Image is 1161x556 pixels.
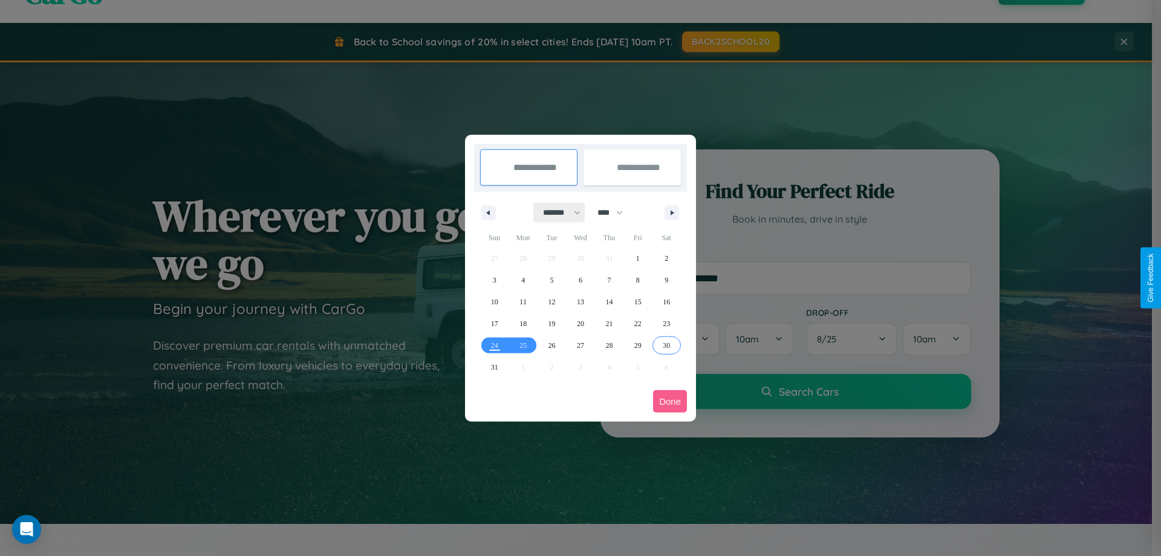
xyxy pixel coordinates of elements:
button: 11 [509,291,537,313]
button: 10 [480,291,509,313]
span: 25 [519,335,527,356]
button: 26 [538,335,566,356]
span: 13 [577,291,584,313]
span: 31 [491,356,498,378]
button: 24 [480,335,509,356]
button: 13 [566,291,594,313]
button: 8 [623,269,652,291]
button: 3 [480,269,509,291]
button: 1 [623,247,652,269]
button: 25 [509,335,537,356]
span: Thu [595,228,623,247]
button: 9 [652,269,681,291]
span: Mon [509,228,537,247]
span: 24 [491,335,498,356]
button: 12 [538,291,566,313]
span: 18 [519,313,527,335]
span: 21 [605,313,613,335]
button: 22 [623,313,652,335]
span: Tue [538,228,566,247]
span: 20 [577,313,584,335]
span: 2 [665,247,668,269]
button: 20 [566,313,594,335]
button: 17 [480,313,509,335]
span: 7 [607,269,611,291]
div: Give Feedback [1146,253,1155,303]
button: 21 [595,313,623,335]
button: 6 [566,269,594,291]
span: 23 [663,313,670,335]
span: 27 [577,335,584,356]
span: 28 [605,335,613,356]
span: 8 [636,269,640,291]
span: 5 [550,269,554,291]
button: 31 [480,356,509,378]
button: 27 [566,335,594,356]
button: 14 [595,291,623,313]
span: 15 [634,291,642,313]
button: Done [653,390,687,413]
span: 1 [636,247,640,269]
button: 29 [623,335,652,356]
span: 14 [605,291,613,313]
span: 26 [548,335,556,356]
button: 30 [652,335,681,356]
button: 19 [538,313,566,335]
span: 30 [663,335,670,356]
button: 7 [595,269,623,291]
span: 19 [548,313,556,335]
div: Open Intercom Messenger [12,515,41,544]
span: 3 [493,269,496,291]
span: Wed [566,228,594,247]
span: 12 [548,291,556,313]
button: 23 [652,313,681,335]
button: 28 [595,335,623,356]
span: 11 [519,291,527,313]
span: 22 [634,313,642,335]
span: Sun [480,228,509,247]
button: 5 [538,269,566,291]
span: 6 [579,269,582,291]
button: 18 [509,313,537,335]
button: 4 [509,269,537,291]
span: Sat [652,228,681,247]
span: 10 [491,291,498,313]
span: Fri [623,228,652,247]
span: 9 [665,269,668,291]
span: 29 [634,335,642,356]
button: 16 [652,291,681,313]
span: 17 [491,313,498,335]
span: 4 [521,269,525,291]
button: 15 [623,291,652,313]
span: 16 [663,291,670,313]
button: 2 [652,247,681,269]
